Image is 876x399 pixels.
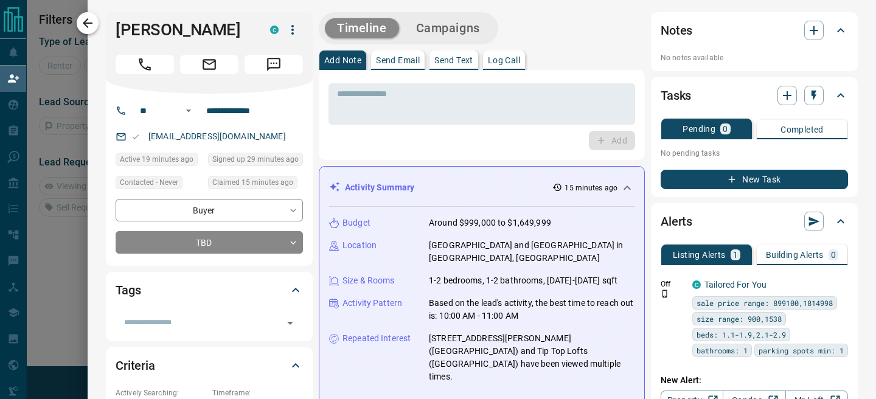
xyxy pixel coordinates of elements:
[148,131,286,141] a: [EMAIL_ADDRESS][DOMAIN_NAME]
[342,239,377,252] p: Location
[270,26,279,34] div: condos.ca
[429,239,634,265] p: [GEOGRAPHIC_DATA] and [GEOGRAPHIC_DATA] in [GEOGRAPHIC_DATA], [GEOGRAPHIC_DATA]
[692,280,701,289] div: condos.ca
[120,153,193,165] span: Active 19 minutes ago
[661,144,848,162] p: No pending tasks
[661,86,691,105] h2: Tasks
[342,332,411,345] p: Repeated Interest
[212,176,293,189] span: Claimed 15 minutes ago
[766,251,824,259] p: Building Alerts
[116,231,303,254] div: TBD
[329,176,634,199] div: Activity Summary15 minutes ago
[404,18,492,38] button: Campaigns
[181,103,196,118] button: Open
[116,387,206,398] p: Actively Searching:
[661,52,848,63] p: No notes available
[116,280,141,300] h2: Tags
[120,176,178,189] span: Contacted - Never
[116,55,174,74] span: Call
[116,20,252,40] h1: [PERSON_NAME]
[116,351,303,380] div: Criteria
[208,153,303,170] div: Sun Aug 17 2025
[780,125,824,134] p: Completed
[212,387,303,398] p: Timeframe:
[661,290,669,298] svg: Push Notification Only
[697,344,748,356] span: bathrooms: 1
[325,18,399,38] button: Timeline
[759,344,844,356] span: parking spots min: 1
[116,199,303,221] div: Buyer
[733,251,738,259] p: 1
[697,328,786,341] span: beds: 1.1-1.9,2.1-2.9
[342,217,370,229] p: Budget
[282,314,299,331] button: Open
[324,56,361,64] p: Add Note
[723,125,728,133] p: 0
[673,251,726,259] p: Listing Alerts
[434,56,473,64] p: Send Text
[831,251,836,259] p: 0
[212,153,299,165] span: Signed up 29 minutes ago
[697,313,782,325] span: size range: 900,1538
[180,55,238,74] span: Email
[429,332,634,383] p: [STREET_ADDRESS][PERSON_NAME] ([GEOGRAPHIC_DATA]) and Tip Top Lofts ([GEOGRAPHIC_DATA]) have been...
[704,280,766,290] a: Tailored For You
[661,207,848,236] div: Alerts
[245,55,303,74] span: Message
[342,297,402,310] p: Activity Pattern
[683,125,715,133] p: Pending
[565,182,617,193] p: 15 minutes ago
[429,217,551,229] p: Around $999,000 to $1,649,999
[429,274,617,287] p: 1-2 bedrooms, 1-2 bathrooms, [DATE]-[DATE] sqft
[342,274,395,287] p: Size & Rooms
[661,212,692,231] h2: Alerts
[376,56,420,64] p: Send Email
[116,276,303,305] div: Tags
[661,21,692,40] h2: Notes
[661,16,848,45] div: Notes
[208,176,303,193] div: Sun Aug 17 2025
[661,170,848,189] button: New Task
[661,279,685,290] p: Off
[661,374,848,387] p: New Alert:
[488,56,520,64] p: Log Call
[697,297,833,309] span: sale price range: 899100,1814998
[661,81,848,110] div: Tasks
[131,133,140,141] svg: Email Valid
[116,356,155,375] h2: Criteria
[116,153,202,170] div: Sun Aug 17 2025
[429,297,634,322] p: Based on the lead's activity, the best time to reach out is: 10:00 AM - 11:00 AM
[345,181,414,194] p: Activity Summary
